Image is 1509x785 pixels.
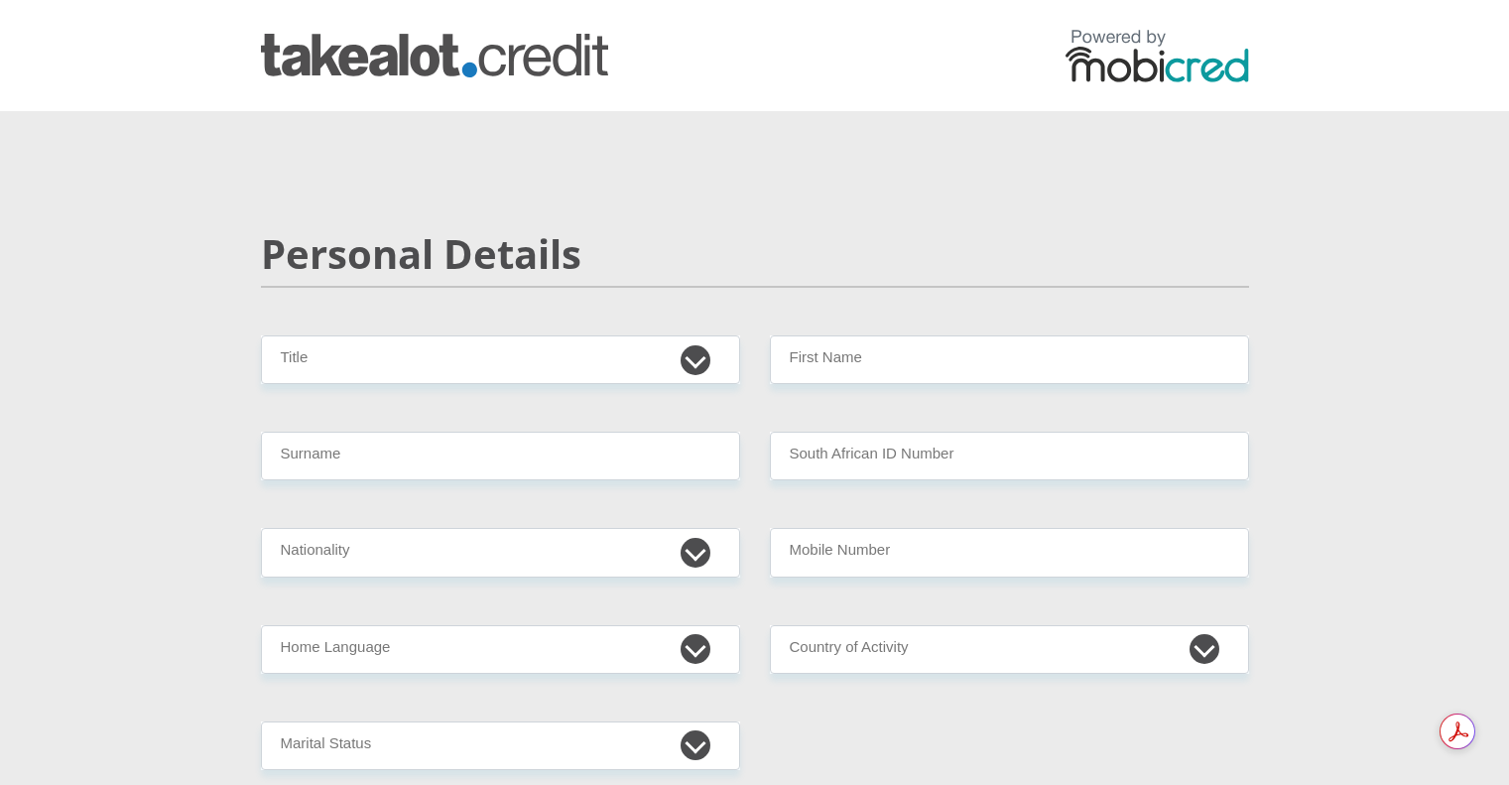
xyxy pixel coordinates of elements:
[1066,29,1249,82] img: powered by mobicred logo
[261,34,608,77] img: takealot_credit logo
[770,335,1249,384] input: First Name
[261,230,1249,278] h2: Personal Details
[770,528,1249,577] input: Contact Number
[770,432,1249,480] input: ID Number
[261,432,740,480] input: Surname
